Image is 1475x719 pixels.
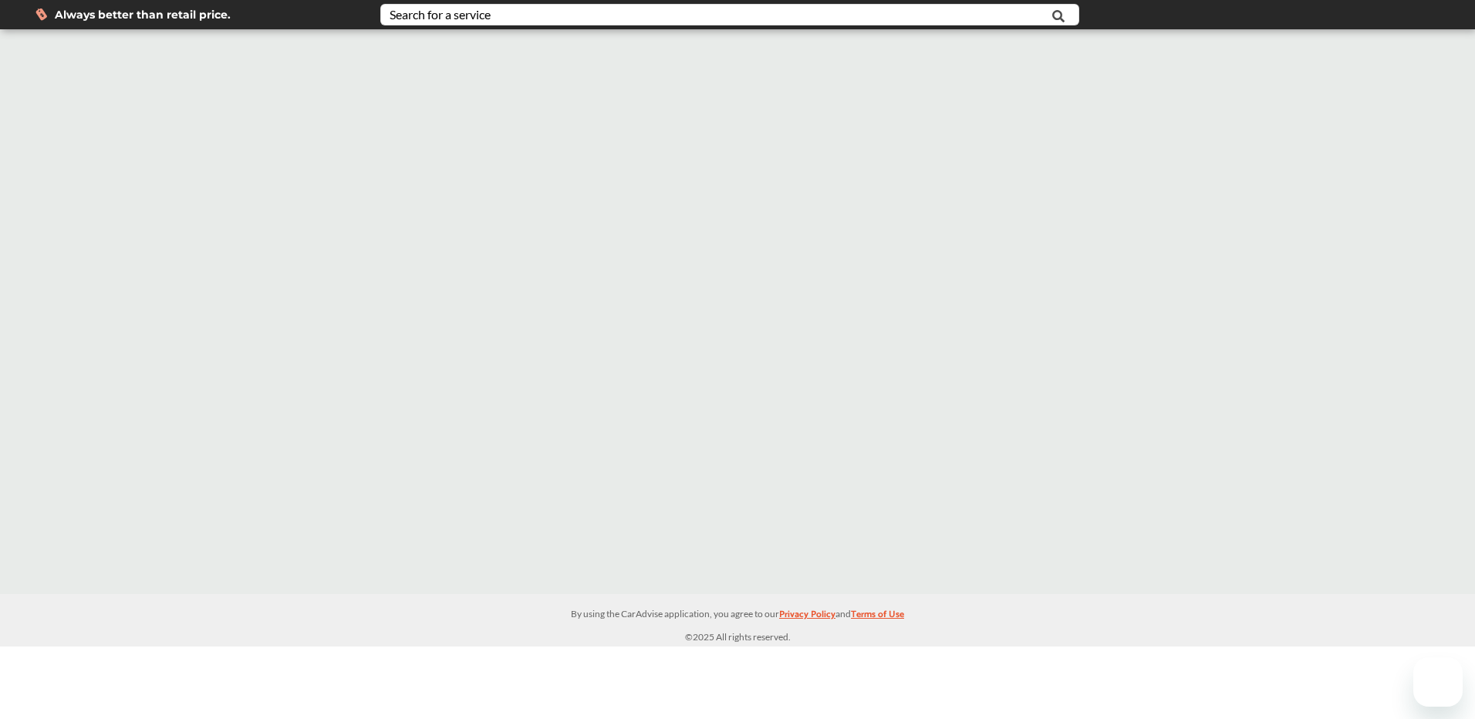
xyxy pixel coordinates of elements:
img: dollor_label_vector.a70140d1.svg [35,8,47,21]
iframe: Button to launch messaging window [1413,657,1463,707]
div: Search for a service [390,8,491,21]
a: Terms of Use [851,607,904,630]
a: Privacy Policy [779,607,835,630]
span: Always better than retail price. [55,9,231,20]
